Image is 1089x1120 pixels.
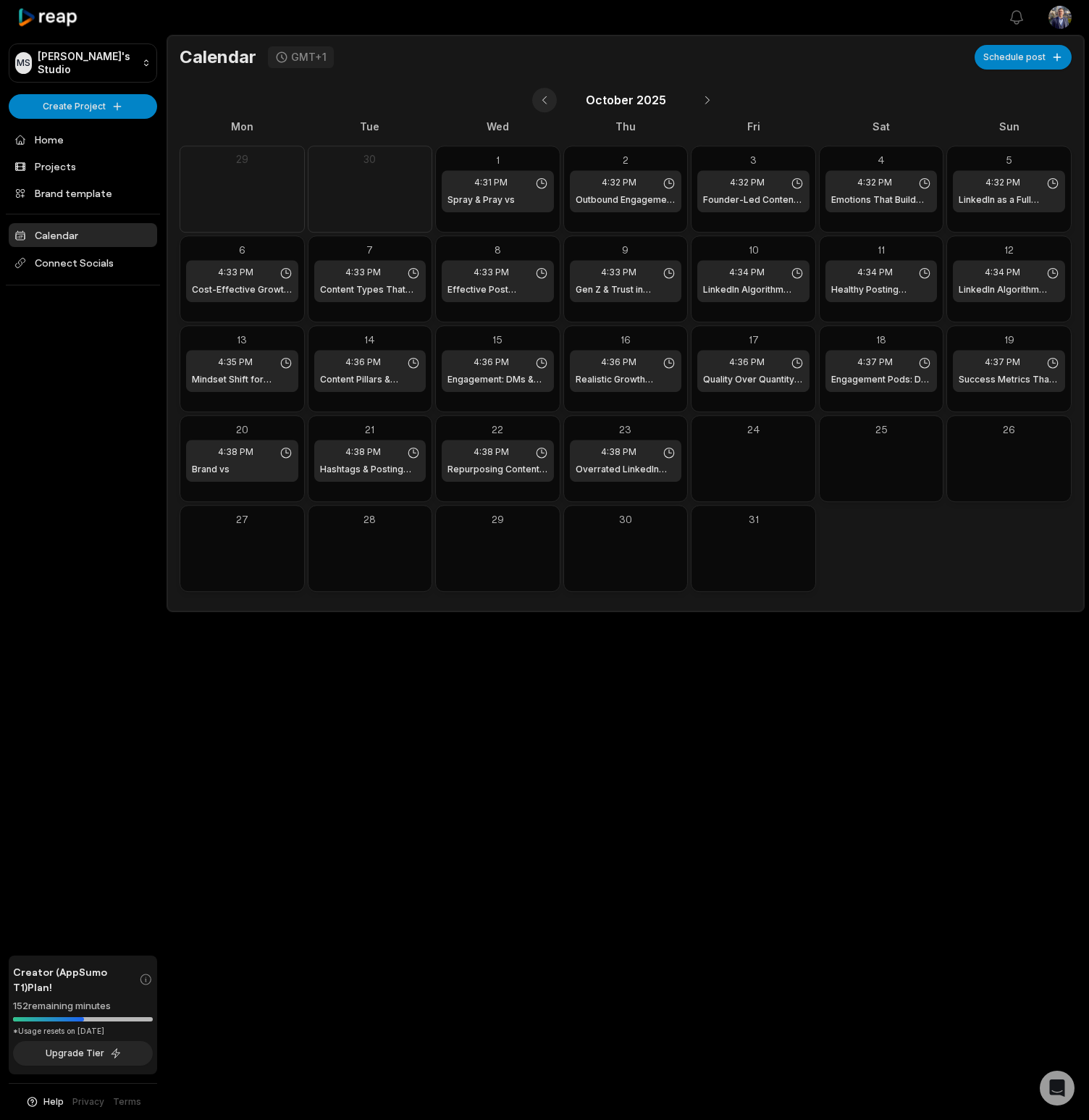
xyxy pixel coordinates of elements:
h1: Gen Z & Trust in LinkedIn [576,283,676,296]
div: 5 [953,152,1065,167]
div: 16 [570,332,682,347]
span: 4:35 PM [218,356,253,369]
p: [PERSON_NAME]'s Studio [38,50,136,76]
div: 22 [442,422,554,437]
div: 18 [825,332,938,347]
span: 4:38 PM [601,446,636,459]
span: 4:33 PM [474,266,509,279]
div: 9 [570,242,682,257]
div: 3 [697,152,810,167]
span: 4:36 PM [474,356,509,369]
h1: Content Types That Win [320,283,421,296]
h1: Healthy Posting Cadence [831,283,932,296]
span: 4:36 PM [345,356,381,369]
div: *Usage resets on [DATE] [13,1026,153,1037]
a: Calendar [9,223,157,247]
span: 4:32 PM [730,176,765,189]
a: Terms [113,1095,141,1108]
div: 8 [442,242,554,257]
span: Help [43,1095,64,1108]
div: 11 [825,242,938,257]
div: 29 [186,152,298,167]
span: 4:32 PM [602,176,636,189]
div: Fri [691,119,816,134]
button: Schedule post [975,45,1072,70]
span: 4:32 PM [985,176,1020,189]
h1: Realistic Growth Timelines [576,373,676,386]
span: 4:37 PM [857,356,893,369]
h1: LinkedIn as a Full Funnel [959,193,1059,206]
span: 4:33 PM [218,266,253,279]
div: MS [15,52,32,74]
span: 4:36 PM [601,356,636,369]
span: 4:34 PM [729,266,765,279]
div: 1 [442,152,554,167]
div: 19 [953,332,1065,347]
div: 17 [697,332,810,347]
span: Creator (AppSumo T1) Plan! [13,964,139,995]
div: 15 [442,332,554,347]
span: 4:38 PM [218,446,253,459]
div: 12 [953,242,1065,257]
div: 21 [314,422,426,437]
span: 4:34 PM [985,266,1020,279]
div: 4 [825,152,938,167]
span: 4:31 PM [474,176,508,189]
button: Create Project [9,94,157,119]
a: Projects [9,154,157,178]
h1: Success Metrics That Matter [959,373,1059,386]
h1: Content Pillars & Funnels [320,373,421,386]
h1: Engagement Pods: Do They Work? [831,373,932,386]
span: 4:33 PM [345,266,381,279]
button: Upgrade Tier [13,1041,153,1066]
button: Help [25,1095,64,1108]
h1: Repurposing Content: Is It Okay? [447,463,548,476]
h1: Outbound Engagement Hacks [576,193,676,206]
div: 10 [697,242,810,257]
h1: LinkedIn Algorithm Changes [959,283,1059,296]
div: Sat [819,119,944,134]
div: 7 [314,242,426,257]
span: Connect Socials [9,250,157,276]
h1: LinkedIn Algorithm Changes [703,283,804,296]
span: 4:34 PM [857,266,893,279]
h1: Founder-Led Content Explained [703,193,804,206]
h1: Hashtags & Posting Times [320,463,421,476]
div: Open Intercom Messenger [1040,1071,1075,1106]
div: 6 [186,242,298,257]
div: 13 [186,332,298,347]
h1: Quality Over Quantity: Followers [703,373,804,386]
div: Wed [435,119,560,134]
a: Brand template [9,181,157,205]
div: Sun [946,119,1072,134]
span: 4:37 PM [985,356,1020,369]
h1: Calendar [180,46,256,68]
h1: Emotions That Build Trust [831,193,932,206]
div: 23 [570,422,682,437]
span: 4:33 PM [601,266,636,279]
h1: Brand vs [192,463,230,476]
a: Privacy [72,1095,104,1108]
h1: Effective Post Structure [447,283,548,296]
h1: Mindset Shift for LinkedIn [192,373,293,386]
a: Home [9,128,157,151]
h1: Cost-Effective Growth Strategies [192,283,293,296]
span: 4:38 PM [345,446,381,459]
span: 4:38 PM [474,446,509,459]
span: 4:36 PM [729,356,765,369]
div: GMT+1 [291,51,327,64]
div: Thu [563,119,689,134]
div: 30 [314,152,426,167]
div: Tue [308,119,433,134]
div: 14 [314,332,426,347]
span: October 2025 [586,91,666,109]
h1: Engagement: DMs & Comments [447,373,548,386]
div: 2 [570,152,682,167]
h1: Spray & Pray vs [447,193,515,206]
h1: Overrated LinkedIn Tips [576,463,676,476]
div: 152 remaining minutes [13,999,153,1014]
span: 4:32 PM [857,176,892,189]
div: 20 [186,422,298,437]
div: Mon [180,119,305,134]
